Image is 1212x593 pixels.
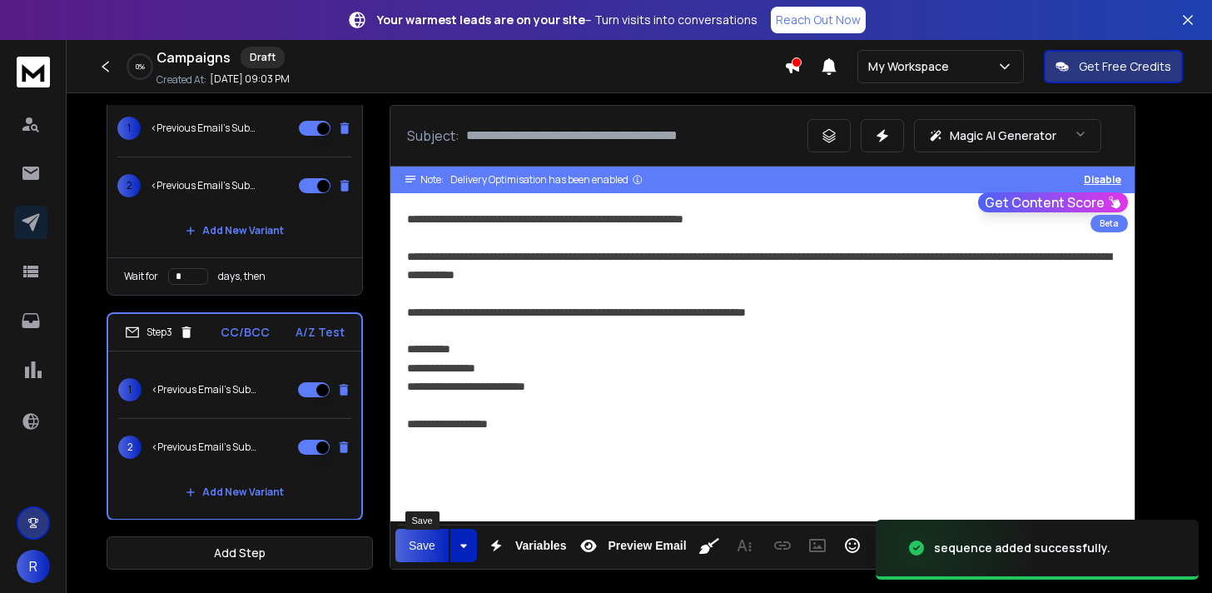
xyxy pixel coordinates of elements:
[573,529,689,562] button: Preview Email
[221,324,270,341] p: CC/BCC
[802,529,833,562] button: Insert Image (⌘P)
[914,119,1101,152] button: Magic AI Generator
[172,214,297,247] button: Add New Variant
[151,179,257,192] p: <Previous Email's Subject>
[117,174,141,197] span: 2
[512,539,570,553] span: Variables
[156,47,231,67] h1: Campaigns
[156,73,206,87] p: Created At:
[978,192,1128,212] button: Get Content Score
[693,529,725,562] button: Clean HTML
[950,127,1056,144] p: Magic AI Generator
[1079,58,1171,75] p: Get Free Credits
[118,378,142,401] span: 1
[405,511,440,530] div: Save
[450,173,643,187] div: Delivery Optimisation has been enabled
[151,122,257,135] p: <Previous Email's Subject>
[210,72,290,86] p: [DATE] 09:03 PM
[767,529,798,562] button: Insert Link (⌘K)
[107,52,363,296] li: Step2CC/BCCA/Z Test1<Previous Email's Subject>2<Previous Email's Subject>Add New VariantWait ford...
[241,47,285,68] div: Draft
[151,383,258,396] p: <Previous Email's Subject>
[107,312,363,521] li: Step3CC/BCCA/Z Test1<Previous Email's Subject>2<Previous Email's Subject>Add New Variant
[136,62,145,72] p: 0 %
[480,529,570,562] button: Variables
[125,325,194,340] div: Step 3
[17,550,50,583] button: R
[395,529,449,562] button: Save
[771,7,866,33] a: Reach Out Now
[728,529,760,562] button: More Text
[407,126,459,146] p: Subject:
[420,173,444,187] span: Note:
[151,441,258,454] p: <Previous Email's Subject>
[837,529,868,562] button: Emoticons
[377,12,585,27] strong: Your warmest leads are on your site
[934,540,1110,556] div: sequence added successfully.
[296,324,345,341] p: A/Z Test
[1044,50,1183,83] button: Get Free Credits
[107,536,373,570] button: Add Step
[377,12,757,28] p: – Turn visits into conversations
[868,58,956,75] p: My Workspace
[1090,215,1128,232] div: Beta
[776,12,861,28] p: Reach Out Now
[117,117,141,140] span: 1
[1084,173,1121,187] button: Disable
[118,436,142,459] span: 2
[604,539,689,553] span: Preview Email
[172,476,297,509] button: Add New Variant
[124,270,158,283] p: Wait for
[17,57,50,87] img: logo
[218,270,266,283] p: days, then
